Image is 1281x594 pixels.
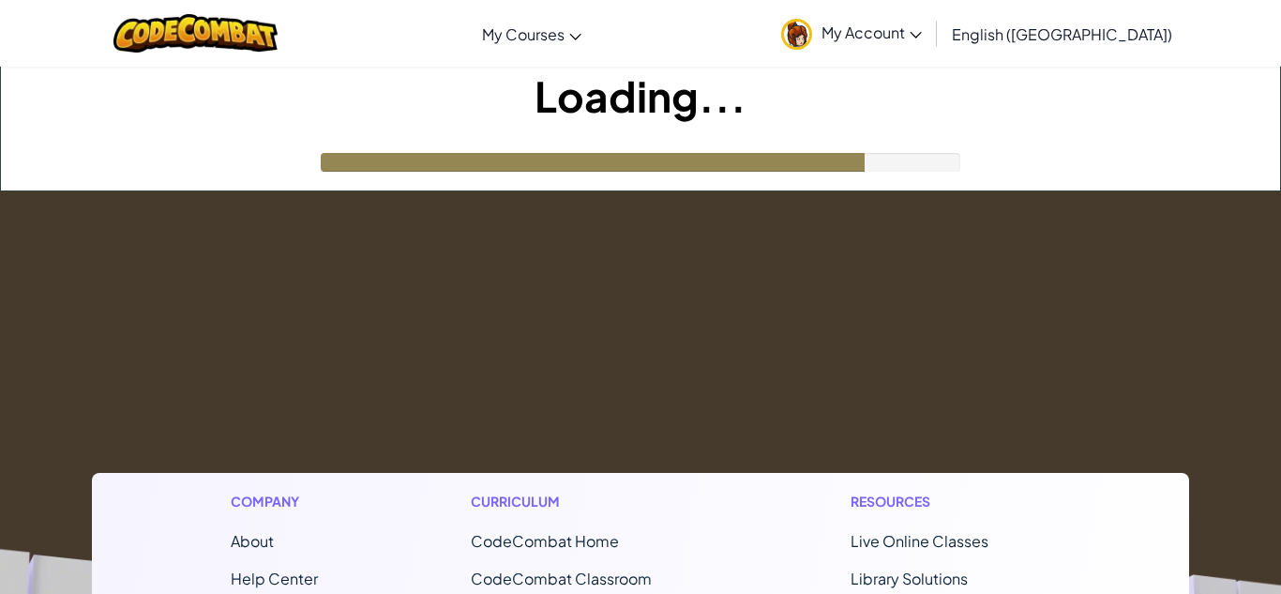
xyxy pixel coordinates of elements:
[942,8,1182,59] a: English ([GEOGRAPHIC_DATA])
[851,492,1050,511] h1: Resources
[821,23,922,42] span: My Account
[471,531,619,551] span: CodeCombat Home
[482,24,565,44] span: My Courses
[781,19,812,50] img: avatar
[471,492,698,511] h1: Curriculum
[1,67,1280,125] h1: Loading...
[231,492,318,511] h1: Company
[113,14,278,53] img: CodeCombat logo
[952,24,1172,44] span: English ([GEOGRAPHIC_DATA])
[473,8,591,59] a: My Courses
[231,569,318,588] a: Help Center
[851,531,988,551] a: Live Online Classes
[471,569,652,588] a: CodeCombat Classroom
[231,531,274,551] a: About
[851,569,968,588] a: Library Solutions
[772,4,931,63] a: My Account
